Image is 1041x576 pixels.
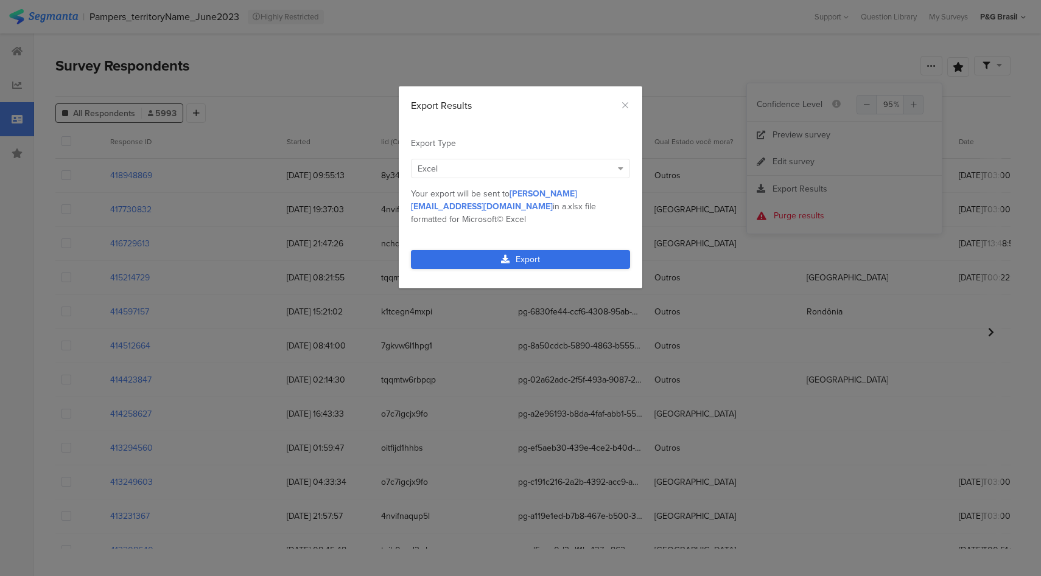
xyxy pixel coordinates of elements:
span: Excel [418,162,438,175]
span: [PERSON_NAME][EMAIL_ADDRESS][DOMAIN_NAME] [411,187,577,213]
div: Export Results [411,99,630,113]
div: Export Type [411,137,630,150]
a: Export [411,250,630,269]
div: dialog [399,86,642,288]
span: .xlsx file formatted for Microsoft© Excel [411,200,596,226]
button: Close [620,99,630,113]
div: Your export will be sent to in a [411,187,630,226]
